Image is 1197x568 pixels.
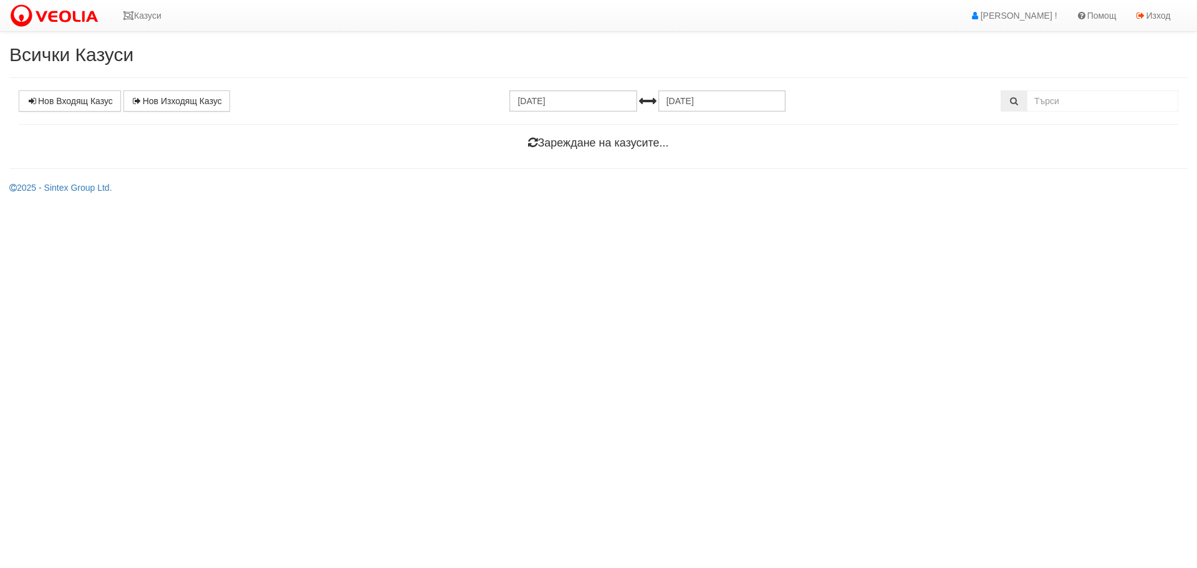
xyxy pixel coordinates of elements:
[19,90,121,112] a: Нов Входящ Казус
[123,90,230,112] a: Нов Изходящ Казус
[9,3,104,29] img: VeoliaLogo.png
[1027,90,1178,112] input: Търсене по Идентификатор, Бл/Вх/Ап, Тип, Описание, Моб. Номер, Имейл, Файл, Коментар,
[9,44,1188,65] h2: Всички Казуси
[19,137,1178,150] h4: Зареждане на казусите...
[9,183,112,193] a: 2025 - Sintex Group Ltd.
